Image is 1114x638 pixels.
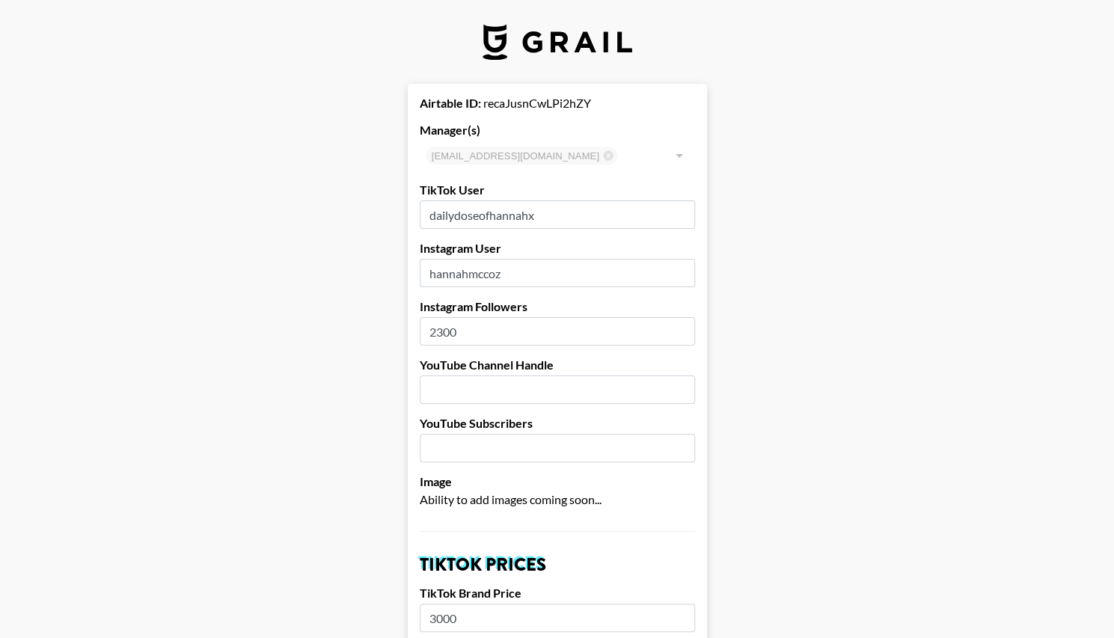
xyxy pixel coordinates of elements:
label: YouTube Subscribers [420,416,695,431]
div: recaJusnCwLPi2hZY [420,96,695,111]
label: Instagram User [420,241,695,256]
label: TikTok User [420,182,695,197]
img: Grail Talent Logo [483,24,632,60]
span: Ability to add images coming soon... [420,492,602,506]
label: TikTok Brand Price [420,586,695,601]
label: YouTube Channel Handle [420,358,695,372]
label: Image [420,474,695,489]
strong: Airtable ID: [420,96,481,110]
label: Instagram Followers [420,299,695,314]
h2: TikTok Prices [420,556,695,574]
label: Manager(s) [420,123,695,138]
